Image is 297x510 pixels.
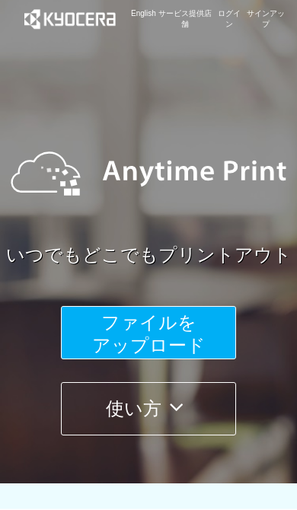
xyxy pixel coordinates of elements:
[92,312,206,355] span: ファイルを ​​アップロード
[244,8,288,30] a: サインアップ
[61,382,236,435] button: 使い方
[61,306,236,359] button: ファイルを​​アップロード
[215,8,244,30] a: ログイン
[131,8,156,30] a: English
[156,8,215,30] a: サービス提供店舗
